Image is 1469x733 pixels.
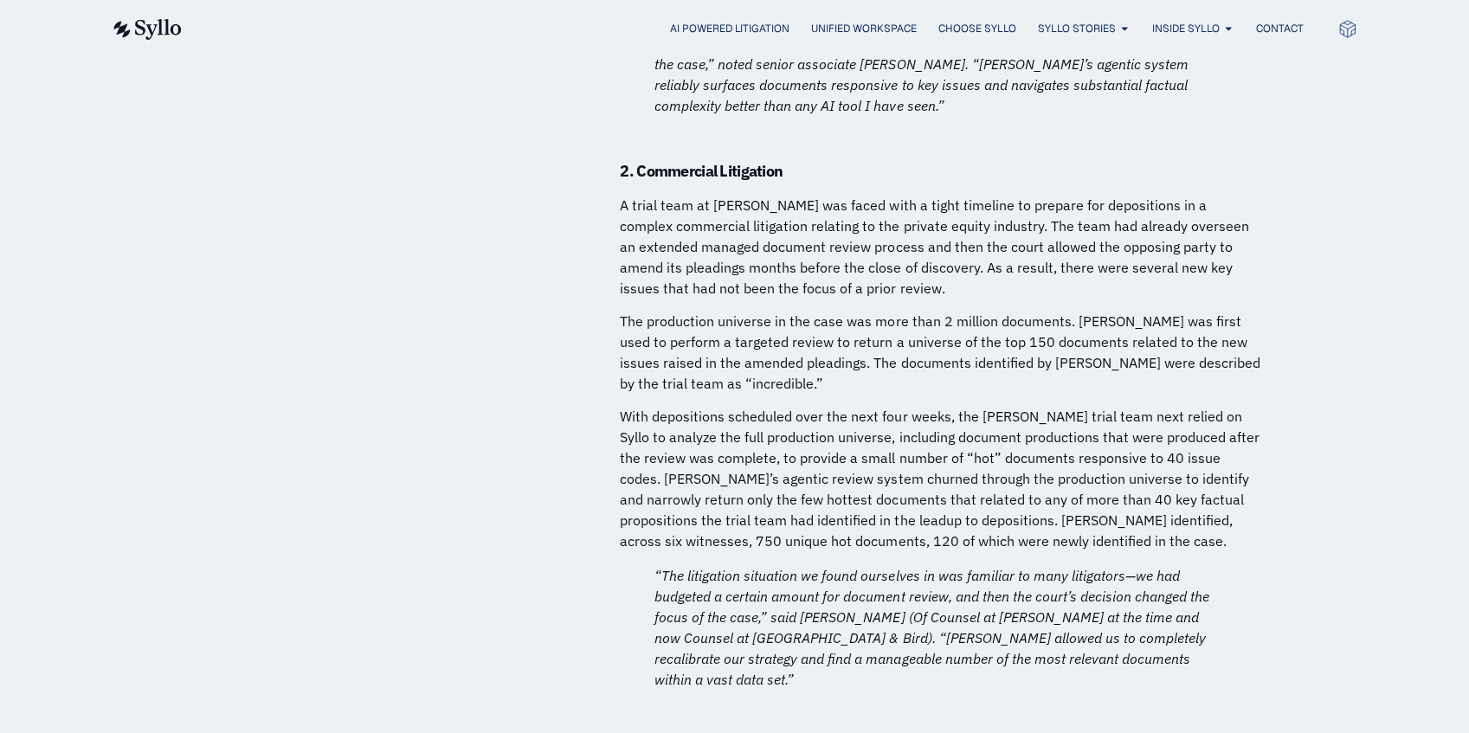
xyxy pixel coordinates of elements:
[111,19,182,40] img: syllo
[620,311,1260,394] p: The production universe in the case was more than 2 million documents. [PERSON_NAME] was first us...
[937,21,1015,36] a: Choose Syllo
[670,21,789,36] a: AI Powered Litigation
[654,14,1204,114] em: “Syllo enables the streamlining of issues and organization of documents for complex litigation, a...
[620,195,1260,299] p: A trial team at [PERSON_NAME] was faced with a tight timeline to prepare for depositions in a com...
[216,21,1303,37] nav: Menu
[810,21,916,36] a: Unified Workspace
[1037,21,1115,36] a: Syllo Stories
[216,21,1303,37] div: Menu Toggle
[1255,21,1303,36] a: Contact
[620,406,1260,551] p: With depositions scheduled over the next four weeks, the [PERSON_NAME] trial team next relied on ...
[654,567,1208,688] em: “The litigation situation we found ourselves in was familiar to many litigators—we had budgeted a...
[620,161,783,181] strong: 2. Commercial Litigation
[1151,21,1219,36] a: Inside Syllo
